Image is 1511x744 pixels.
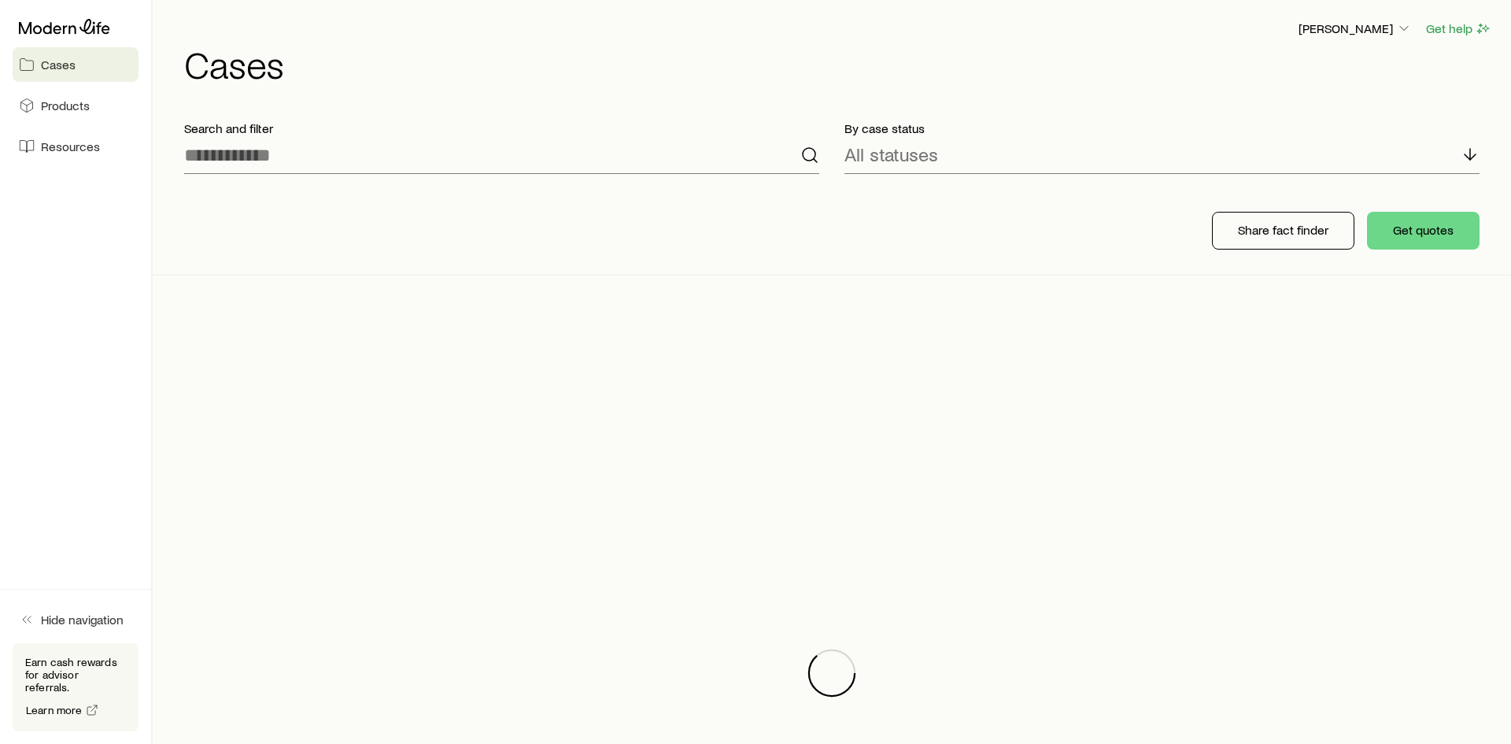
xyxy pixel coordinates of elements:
p: Share fact finder [1238,222,1328,238]
span: Hide navigation [41,612,124,627]
p: [PERSON_NAME] [1299,20,1412,36]
a: Cases [13,47,139,82]
h1: Cases [184,45,1492,83]
p: By case status [844,120,1480,136]
button: Get quotes [1367,212,1480,250]
button: Share fact finder [1212,212,1354,250]
p: Earn cash rewards for advisor referrals. [25,656,126,694]
div: Earn cash rewards for advisor referrals.Learn more [13,643,139,731]
button: Hide navigation [13,602,139,637]
span: Products [41,98,90,113]
a: Resources [13,129,139,164]
button: Get help [1425,20,1492,38]
p: Search and filter [184,120,819,136]
p: All statuses [844,143,938,165]
button: [PERSON_NAME] [1298,20,1413,39]
span: Resources [41,139,100,154]
a: Products [13,88,139,123]
span: Cases [41,57,76,72]
span: Learn more [26,705,83,716]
